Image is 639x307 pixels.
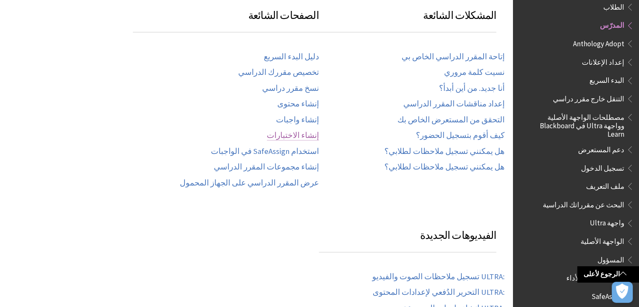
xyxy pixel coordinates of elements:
a: هل يمكنني تسجيل ملاحظات لطلابي؟ [384,162,505,172]
span: دعم المستعرض [578,143,624,154]
h3: الفيديوهات الجديدة [319,228,497,252]
a: عرض المقرر الدراسي على الجهاز المحمول [180,178,319,188]
a: تخصيص مقررك الدراسي [238,68,319,77]
span: SafeAssign [592,289,624,301]
h3: المشكلات الشائعة [319,8,497,32]
span: التنقل خارج مقرر دراسي [553,92,624,103]
span: تسجيل الدخول [581,161,624,172]
a: أنا جديد. من أين أبدأ؟ [439,84,505,93]
a: كيف أقوم بتسجيل الحضور؟ [416,131,505,140]
span: إعداد الإعلانات [582,55,624,66]
span: البحث عن مقرراتك الدراسية [543,198,624,209]
h3: الصفحات الشائعة [133,8,319,32]
a: دليل البدء السريع [264,52,319,62]
a: إنشاء محتوى [277,99,319,109]
a: إنشاء واجبات [276,115,319,125]
a: نسيت كلمة مروري [444,68,505,77]
span: الواجهة الأصلية [581,234,624,246]
button: فتح التفضيلات [612,282,633,303]
a: استخدام SafeAssign في الواجبات [211,147,319,156]
span: مصطلحات الواجهة الأصلية وواجهة Ultra في Blackboard Learn [527,110,624,138]
span: Anthology Adopt [573,37,624,48]
span: واجهة Ultra [590,216,624,228]
span: المدرّس [600,19,624,30]
a: إتاحة المقرر الدراسي الخاص بي [402,52,505,62]
a: إنشاء الاختبارات [267,131,319,140]
span: المسؤول [597,253,624,264]
a: التحقق من المستعرض الخاص بك [397,115,505,125]
span: البدء السريع [589,74,624,85]
span: ملف التعريف [586,179,624,191]
a: إعداد مناقشات المقرر الدراسي [403,99,505,109]
a: نسخ مقرر دراسي [262,84,319,93]
a: ULTRA:‎ التحرير الدُفعي لإعدادات المحتوى [373,288,505,297]
a: هل يمكنني تسجيل ملاحظات لطلابي؟ [384,147,505,156]
a: ULTRA:‎ تسجيل ملاحظات الصوت والفيديو [372,272,505,282]
a: الرجوع لأعلى [577,266,639,282]
a: إنشاء مجموعات المقرر الدراسي [214,162,319,172]
span: لوحة معلومات الأداء [566,271,624,283]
